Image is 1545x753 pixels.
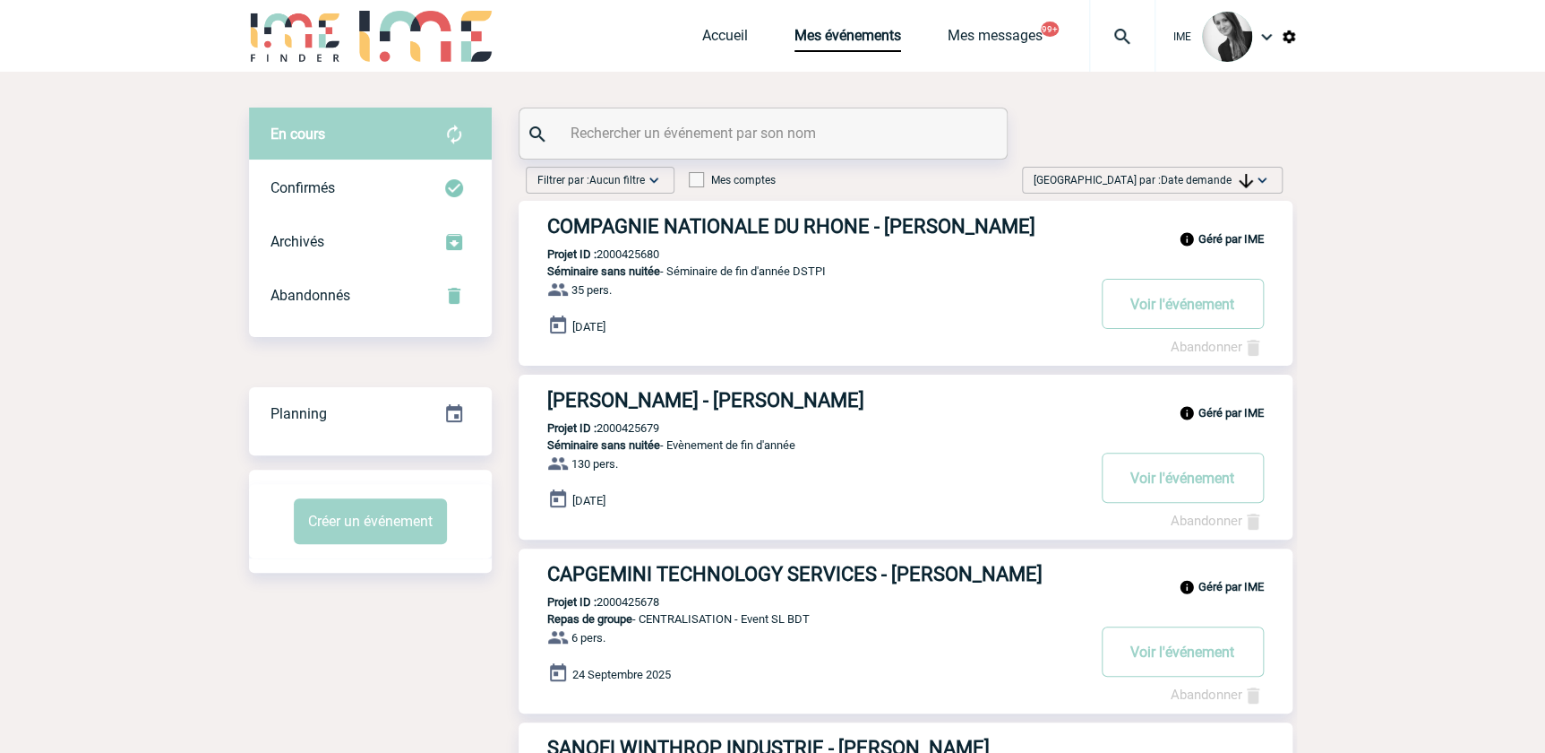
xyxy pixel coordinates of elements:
[1171,339,1264,355] a: Abandonner
[519,438,1085,452] p: - Evènement de fin d'année
[572,320,605,333] span: [DATE]
[270,233,324,250] span: Archivés
[1161,174,1253,186] span: Date demande
[1253,171,1271,189] img: baseline_expand_more_white_24dp-b.png
[1198,580,1264,593] b: Géré par IME
[794,27,901,52] a: Mes événements
[589,174,645,186] span: Aucun filtre
[1179,405,1195,421] img: info_black_24dp.svg
[572,494,605,507] span: [DATE]
[1171,687,1264,703] a: Abandonner
[519,389,1292,411] a: [PERSON_NAME] - [PERSON_NAME]
[547,595,597,609] b: Projet ID :
[270,405,327,422] span: Planning
[519,264,1085,278] p: - Séminaire de fin d'année DSTPI
[1171,513,1264,529] a: Abandonner
[270,125,325,143] span: En cours
[645,171,663,189] img: baseline_expand_more_white_24dp-b.png
[537,171,645,189] span: Filtrer par :
[547,215,1085,238] h3: COMPAGNIE NATIONALE DU RHONE - [PERSON_NAME]
[572,668,671,681] span: 24 Septembre 2025
[519,563,1292,585] a: CAPGEMINI TECHNOLOGY SERVICES - [PERSON_NAME]
[519,421,659,435] p: 2000425679
[1239,174,1253,188] img: arrow_downward.png
[1179,579,1195,595] img: info_black_24dp.svg
[249,11,342,62] img: IME-Finder
[571,457,618,471] span: 130 pers.
[547,421,597,435] b: Projet ID :
[547,438,660,452] span: Séminaire sans nuitée
[1179,231,1195,247] img: info_black_24dp.svg
[1202,12,1252,62] img: 101050-0.jpg
[948,27,1043,52] a: Mes messages
[1198,232,1264,246] b: Géré par IME
[547,264,660,278] span: Séminaire sans nuitée
[547,563,1085,585] h3: CAPGEMINI TECHNOLOGY SERVICES - [PERSON_NAME]
[547,389,1085,411] h3: [PERSON_NAME] - [PERSON_NAME]
[571,631,605,645] span: 6 pers.
[1173,30,1191,43] span: IME
[1102,627,1264,677] button: Voir l'événement
[1102,453,1264,503] button: Voir l'événement
[249,108,492,161] div: Retrouvez ici tous vos évènements avant confirmation
[702,27,748,52] a: Accueil
[519,612,1085,626] p: - CENTRALISATION - Event SL BDT
[249,387,492,441] div: Retrouvez ici tous vos événements organisés par date et état d'avancement
[249,269,492,323] div: Retrouvez ici tous vos événements annulés
[1102,279,1264,329] button: Voir l'événement
[519,215,1292,238] a: COMPAGNIE NATIONALE DU RHONE - [PERSON_NAME]
[519,595,659,609] p: 2000425678
[249,386,492,439] a: Planning
[1198,406,1264,420] b: Géré par IME
[270,287,350,304] span: Abandonnés
[571,283,612,297] span: 35 pers.
[1034,171,1253,189] span: [GEOGRAPHIC_DATA] par :
[270,179,335,196] span: Confirmés
[294,498,447,544] button: Créer un événement
[547,247,597,261] b: Projet ID :
[566,120,965,146] input: Rechercher un événement par son nom
[519,247,659,261] p: 2000425680
[689,174,776,186] label: Mes comptes
[1041,22,1059,37] button: 99+
[547,612,632,626] span: Repas de groupe
[249,215,492,269] div: Retrouvez ici tous les événements que vous avez décidé d'archiver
